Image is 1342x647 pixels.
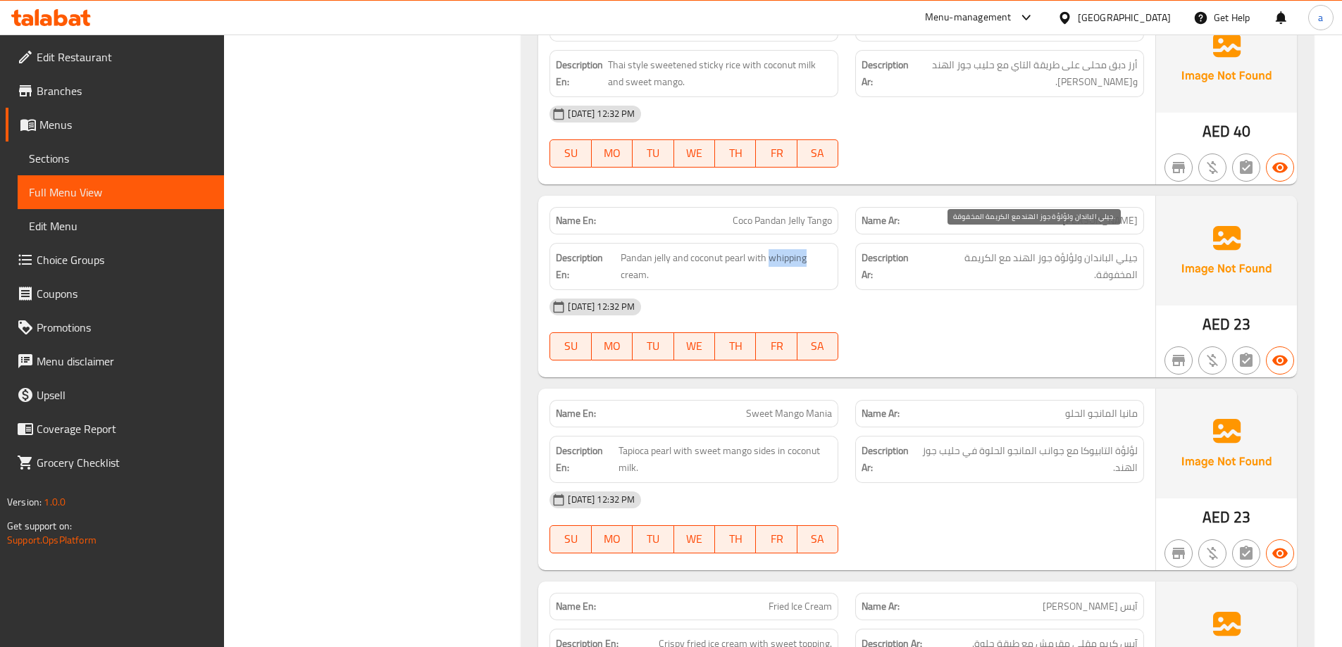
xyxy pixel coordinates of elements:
span: MO [597,336,627,356]
span: AED [1203,310,1230,338]
span: مانيا المانجو الحلو [1065,406,1138,421]
button: SU [549,525,591,553]
span: WE [680,143,709,163]
button: Not branch specific item [1164,153,1193,182]
a: Coupons [6,277,224,310]
span: Full Menu View [29,184,213,201]
button: MO [592,332,633,360]
strong: Description Ar: [862,442,917,477]
a: Coverage Report [6,412,224,446]
button: SA [797,139,838,168]
button: WE [674,139,715,168]
a: Choice Groups [6,243,224,277]
span: AED [1203,503,1230,531]
button: Available [1266,539,1294,567]
span: 1.0.0 [44,493,66,511]
span: لؤلؤة التابيوكا مع جوانب المانجو الحلوة في حليب جوز الهند. [919,442,1138,477]
button: SA [797,332,838,360]
span: Coverage Report [37,420,213,437]
span: Fried Ice Cream [769,599,832,614]
button: TH [715,525,756,553]
button: TH [715,332,756,360]
span: Promotions [37,319,213,336]
strong: Name Ar: [862,406,900,421]
button: FR [756,332,797,360]
a: Branches [6,74,224,108]
div: Menu-management [925,9,1012,26]
span: [DATE] 12:32 PM [562,107,640,120]
button: SU [549,332,591,360]
strong: Description En: [556,56,605,91]
span: [DATE] 12:32 PM [562,300,640,313]
span: جيلي الباندان ولؤلؤة جوز الهند مع الكريمة المخفوقة. [924,249,1138,284]
button: WE [674,525,715,553]
a: Edit Restaurant [6,40,224,74]
span: Version: [7,493,42,511]
span: TU [638,529,668,549]
span: Sweet Mango Mania [746,406,832,421]
span: Edit Restaurant [37,49,213,65]
span: TH [721,143,750,163]
button: TU [633,525,673,553]
span: Thai style sweetened sticky rice with coconut milk and sweet mango. [608,56,832,91]
span: [DATE] 12:32 PM [562,493,640,506]
span: MO [597,143,627,163]
strong: Name En: [556,599,596,614]
button: Not has choices [1232,153,1260,182]
button: MO [592,139,633,168]
span: Coupons [37,285,213,302]
span: AED [1203,118,1230,145]
button: TU [633,332,673,360]
span: Upsell [37,387,213,403]
strong: Description Ar: [862,249,921,284]
button: Not branch specific item [1164,539,1193,567]
button: SA [797,525,838,553]
span: Tapioca pearl with sweet mango sides in coconut milk. [619,442,832,477]
span: SA [803,143,833,163]
a: Upsell [6,378,224,412]
button: WE [674,332,715,360]
button: Purchased item [1198,539,1226,567]
strong: Name Ar: [862,213,900,228]
span: FR [762,529,791,549]
span: FR [762,336,791,356]
span: أرز دبق محلى على طريقة التاي مع حليب جوز الهند ومانجو حلو. [912,56,1138,91]
button: Available [1266,346,1294,375]
a: Support.OpsPlatform [7,531,97,549]
span: TH [721,336,750,356]
button: SU [549,139,591,168]
button: FR [756,525,797,553]
a: Edit Menu [18,209,224,243]
a: Full Menu View [18,175,224,209]
button: TU [633,139,673,168]
span: Choice Groups [37,251,213,268]
button: Not branch specific item [1164,346,1193,375]
span: TH [721,529,750,549]
strong: Name En: [556,406,596,421]
button: MO [592,525,633,553]
span: 40 [1234,118,1250,145]
span: Sections [29,150,213,167]
span: MO [597,529,627,549]
span: SA [803,336,833,356]
span: آيس [PERSON_NAME] [1043,599,1138,614]
a: Menus [6,108,224,142]
span: Edit Menu [29,218,213,234]
span: Get support on: [7,517,72,535]
a: Grocery Checklist [6,446,224,479]
button: Purchased item [1198,153,1226,182]
span: SA [803,529,833,549]
img: Ae5nvW7+0k+MAAAAAElFTkSuQmCC [1156,196,1297,306]
span: SU [556,336,585,356]
span: Pandan jelly and coconut pearl with whipping cream. [621,249,833,284]
span: WE [680,336,709,356]
span: Grocery Checklist [37,454,213,471]
span: a [1318,10,1323,25]
span: 23 [1234,310,1250,338]
span: Branches [37,82,213,99]
button: Not has choices [1232,346,1260,375]
span: SU [556,529,585,549]
a: Promotions [6,310,224,344]
span: SU [556,143,585,163]
button: Not has choices [1232,539,1260,567]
